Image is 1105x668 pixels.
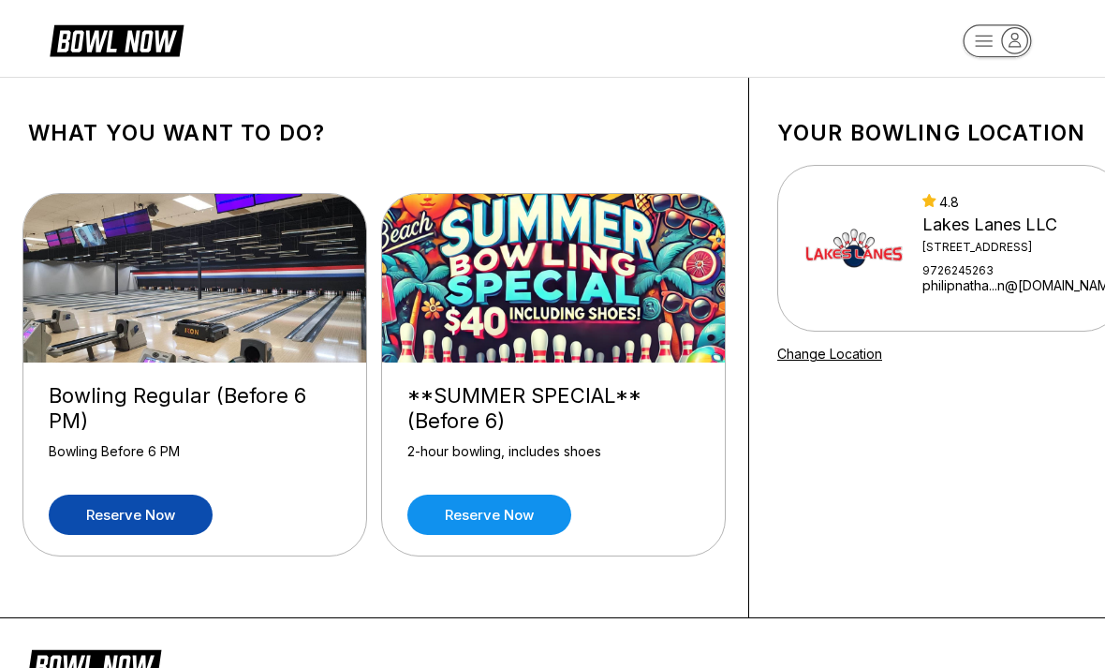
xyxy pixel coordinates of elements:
a: Change Location [777,346,882,362]
a: Reserve now [407,495,571,535]
div: Bowling Regular (Before 6 PM) [49,383,341,434]
h1: What you want to do? [28,120,720,146]
img: Lakes Lanes LLC [803,197,906,300]
div: **SUMMER SPECIAL** (Before 6) [407,383,700,434]
div: Bowling Before 6 PM [49,443,341,476]
a: Reserve now [49,495,213,535]
div: 2-hour bowling, includes shoes [407,443,700,476]
img: Bowling Regular (Before 6 PM) [23,194,368,363]
img: **SUMMER SPECIAL** (Before 6) [382,194,727,363]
